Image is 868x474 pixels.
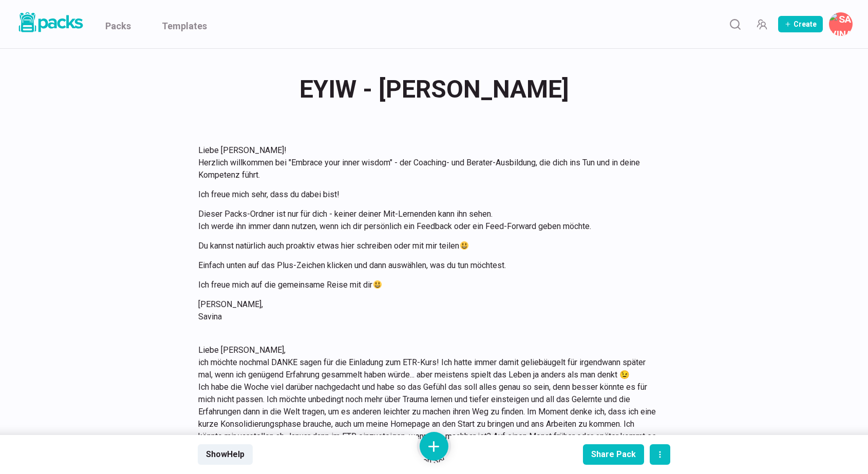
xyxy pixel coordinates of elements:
[650,444,670,465] button: actions
[725,14,745,34] button: Search
[198,279,657,291] p: Ich freue mich auf die gemeinsame Reise mit dir
[460,241,468,250] img: 😃
[198,144,657,181] p: Liebe [PERSON_NAME]! Herzlich willkommen bei "Embrace your inner wisdom" - der Coaching- und Bera...
[198,240,657,252] p: Du kannst natürlich auch proaktiv etwas hier schreiben oder mit mir teilen
[198,298,657,323] p: [PERSON_NAME], Savina
[198,188,657,201] p: Ich freue mich sehr, dass du dabei bist!
[198,444,253,465] button: ShowHelp
[373,280,382,289] img: 😃
[583,444,644,465] button: Share Pack
[198,259,657,272] p: Einfach unten auf das Plus-Zeichen klicken und dann auswählen, was du tun möchtest.
[198,208,657,233] p: Dieser Packs-Ordner ist nur für dich - keiner deiner Mit-Lernenden kann ihn sehen. Ich werde ihn ...
[829,12,853,36] button: Savina Tilmann
[15,10,85,38] a: Packs logo
[778,16,823,32] button: Create Pack
[15,10,85,34] img: Packs logo
[591,449,636,459] div: Share Pack
[299,69,569,109] span: EYIW - [PERSON_NAME]
[751,14,772,34] button: Manage Team Invites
